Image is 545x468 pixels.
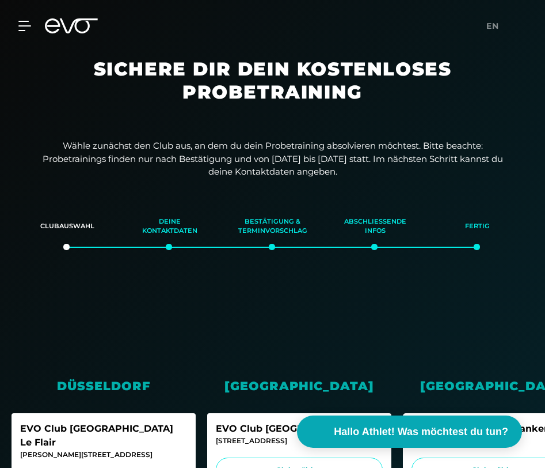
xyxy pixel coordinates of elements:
[207,377,391,395] div: [GEOGRAPHIC_DATA]
[297,416,522,448] button: Hallo Athlet! Was möchtest du tun?
[20,422,187,450] div: EVO Club [GEOGRAPHIC_DATA] Le Flair
[12,377,196,395] div: Düsseldorf
[216,422,383,436] div: EVO Club [GEOGRAPHIC_DATA]
[77,58,468,122] h1: Sichere dir dein kostenloses Probetraining
[20,450,187,460] div: [PERSON_NAME][STREET_ADDRESS]
[216,436,383,446] div: [STREET_ADDRESS]
[486,21,499,31] span: en
[235,211,309,242] div: Bestätigung & Terminvorschlag
[486,20,506,33] a: en
[133,211,207,242] div: Deine Kontaktdaten
[338,211,412,242] div: Abschließende Infos
[441,211,514,242] div: Fertig
[334,424,508,440] span: Hallo Athlet! Was möchtest du tun?
[31,211,104,242] div: Clubauswahl
[43,139,503,179] p: Wähle zunächst den Club aus, an dem du dein Probetraining absolvieren möchtest. Bitte beachte: Pr...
